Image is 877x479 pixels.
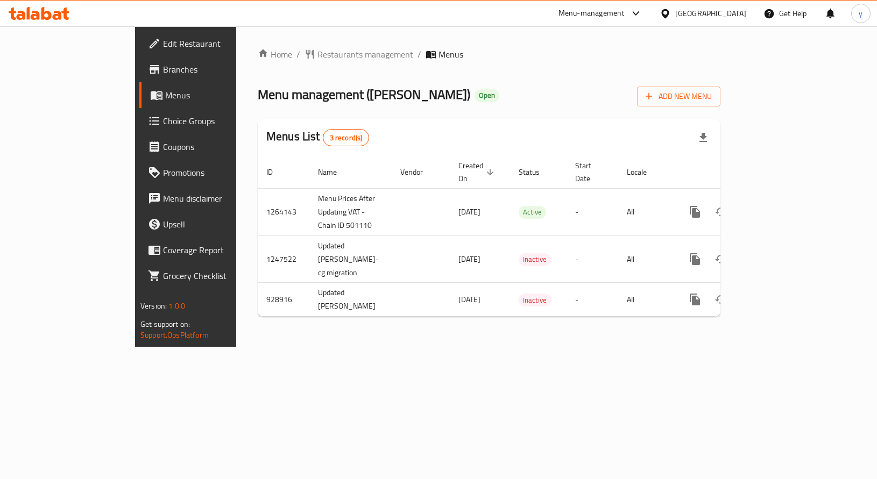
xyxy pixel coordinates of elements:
div: Menu-management [558,7,625,20]
a: Restaurants management [305,48,413,61]
span: Version: [140,299,167,313]
span: Choice Groups [163,115,273,127]
td: 928916 [258,283,309,317]
span: Menu management ( [PERSON_NAME] ) [258,82,470,106]
a: Promotions [139,160,281,185]
a: Menus [139,82,281,108]
a: Menu disclaimer [139,185,281,211]
span: Menus [438,48,463,61]
button: Change Status [708,246,734,272]
span: Menu disclaimer [163,192,273,205]
td: - [567,235,618,283]
span: [DATE] [458,252,480,266]
span: Vendor [400,166,437,178]
div: Total records count [323,129,370,146]
nav: breadcrumb [258,48,720,61]
button: more [682,287,708,312]
button: Change Status [708,287,734,312]
span: Upsell [163,218,273,231]
a: Coupons [139,134,281,160]
a: Support.OpsPlatform [140,328,209,342]
span: 1.0.0 [168,299,185,313]
span: Open [475,91,499,100]
td: - [567,283,618,317]
td: Menu Prices After Updating VAT - Chain ID 501110 [309,188,392,235]
li: / [296,48,300,61]
div: Open [475,89,499,102]
button: Add New Menu [637,87,720,106]
h2: Menus List [266,128,369,146]
table: enhanced table [258,156,794,317]
a: Coverage Report [139,237,281,263]
span: Menus [165,89,273,102]
td: All [618,235,674,283]
a: Grocery Checklist [139,263,281,289]
span: Inactive [519,253,551,266]
td: 1247522 [258,235,309,283]
td: All [618,283,674,317]
span: Get support on: [140,317,190,331]
th: Actions [674,156,794,189]
span: Active [519,206,546,218]
td: Updated [PERSON_NAME]-cg migration [309,235,392,283]
span: Promotions [163,166,273,179]
div: [GEOGRAPHIC_DATA] [675,8,746,19]
span: Add New Menu [646,90,712,103]
span: 3 record(s) [323,133,369,143]
a: Choice Groups [139,108,281,134]
span: Created On [458,159,497,185]
td: 1264143 [258,188,309,235]
span: [DATE] [458,292,480,306]
span: Branches [163,63,273,76]
span: Coverage Report [163,244,273,256]
span: y [859,8,862,19]
span: Inactive [519,294,551,306]
span: Grocery Checklist [163,269,273,282]
a: Upsell [139,211,281,237]
li: / [418,48,421,61]
td: All [618,188,674,235]
span: ID [266,166,287,178]
button: more [682,199,708,225]
span: Locale [627,166,661,178]
span: Restaurants management [317,48,413,61]
a: Branches [139,56,281,82]
div: Active [519,206,546,219]
span: Edit Restaurant [163,37,273,50]
span: Coupons [163,140,273,153]
div: Export file [690,125,716,151]
span: [DATE] [458,205,480,219]
a: Edit Restaurant [139,31,281,56]
td: - [567,188,618,235]
span: Start Date [575,159,605,185]
td: Updated [PERSON_NAME] [309,283,392,317]
button: more [682,246,708,272]
span: Status [519,166,554,178]
span: Name [318,166,351,178]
